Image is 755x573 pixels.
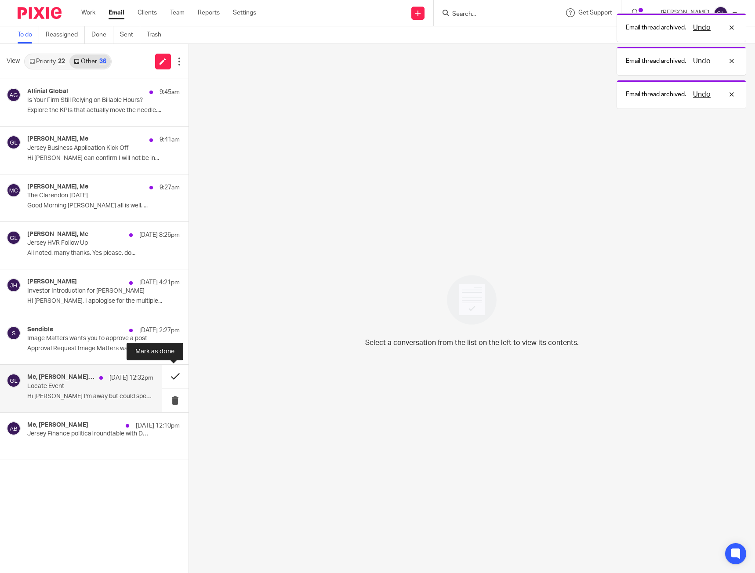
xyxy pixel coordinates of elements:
button: Undo [690,22,713,33]
p: Hi [PERSON_NAME] I'm away but could speak later -... [27,393,153,400]
p: Email thread archived. [626,23,686,32]
h4: [PERSON_NAME], Me [27,231,88,238]
p: Email thread archived. [626,90,686,99]
p: Good Morning [PERSON_NAME] all is well. ... [27,202,180,210]
a: Reports [198,8,220,17]
button: Undo [690,56,713,66]
img: svg%3E [7,231,21,245]
a: Team [170,8,185,17]
a: Priority22 [25,54,69,69]
p: Hi [PERSON_NAME] can confirm I will not be in... [27,155,180,162]
p: [DATE] 8:26pm [139,231,180,239]
a: Reassigned [46,26,85,44]
p: Locate Event [27,383,128,390]
p: Hi [PERSON_NAME], I apologise for the multiple... [27,297,180,305]
p: 9:41am [160,135,180,144]
h4: [PERSON_NAME], Me [27,135,88,143]
p: 9:45am [160,88,180,97]
a: Sent [120,26,140,44]
p: Is Your Firm Still Relying on Billable Hours? [27,97,149,104]
img: svg%3E [7,374,21,388]
p: Jersey Finance political roundtable with Deputies [PERSON_NAME] and [PERSON_NAME] [27,430,149,438]
p: Select a conversation from the list on the left to view its contents. [365,337,579,348]
a: To do [18,26,39,44]
img: svg%3E [7,135,21,149]
h4: [PERSON_NAME] [27,278,77,286]
img: svg%3E [7,183,21,197]
img: image [441,269,502,330]
a: Done [91,26,113,44]
p: [DATE] 2:27pm [139,326,180,335]
p: [DATE] 12:10pm [136,421,180,430]
p: All noted, many thanks. Yes please, do... [27,250,180,257]
img: svg%3E [714,6,728,20]
div: 36 [99,58,106,65]
img: svg%3E [7,88,21,102]
p: 9:27am [160,183,180,192]
h4: Me, [PERSON_NAME] (She/Her/Hers) [27,374,95,381]
a: Email [109,8,124,17]
p: [DATE] 12:32pm [109,374,153,382]
p: Jersey Business Application Kick Off [27,145,149,152]
h4: Allinial Global [27,88,68,95]
a: Settings [233,8,256,17]
p: Jersey HVR Follow Up [27,239,149,247]
h4: Me, [PERSON_NAME] [27,421,88,429]
p: Approval Request Image Matters wants you to... [27,345,180,352]
span: View [7,57,20,66]
img: svg%3E [7,278,21,292]
p: Email thread archived. [626,57,686,65]
p: Investor Introduction for [PERSON_NAME] [27,287,149,295]
div: 22 [58,58,65,65]
button: Undo [690,89,713,100]
a: Work [81,8,95,17]
p: Explore the KPIs that actually move the needle.... [27,107,180,114]
a: Other36 [69,54,110,69]
img: svg%3E [7,326,21,340]
p: [DATE] 4:21pm [139,278,180,287]
a: Clients [138,8,157,17]
h4: Sendible [27,326,53,334]
img: svg%3E [7,421,21,435]
h4: [PERSON_NAME], Me [27,183,88,191]
a: Trash [147,26,168,44]
p: The Clarendon [DATE] [27,192,149,199]
img: Pixie [18,7,62,19]
p: Image Matters wants you to approve a post [27,335,149,342]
